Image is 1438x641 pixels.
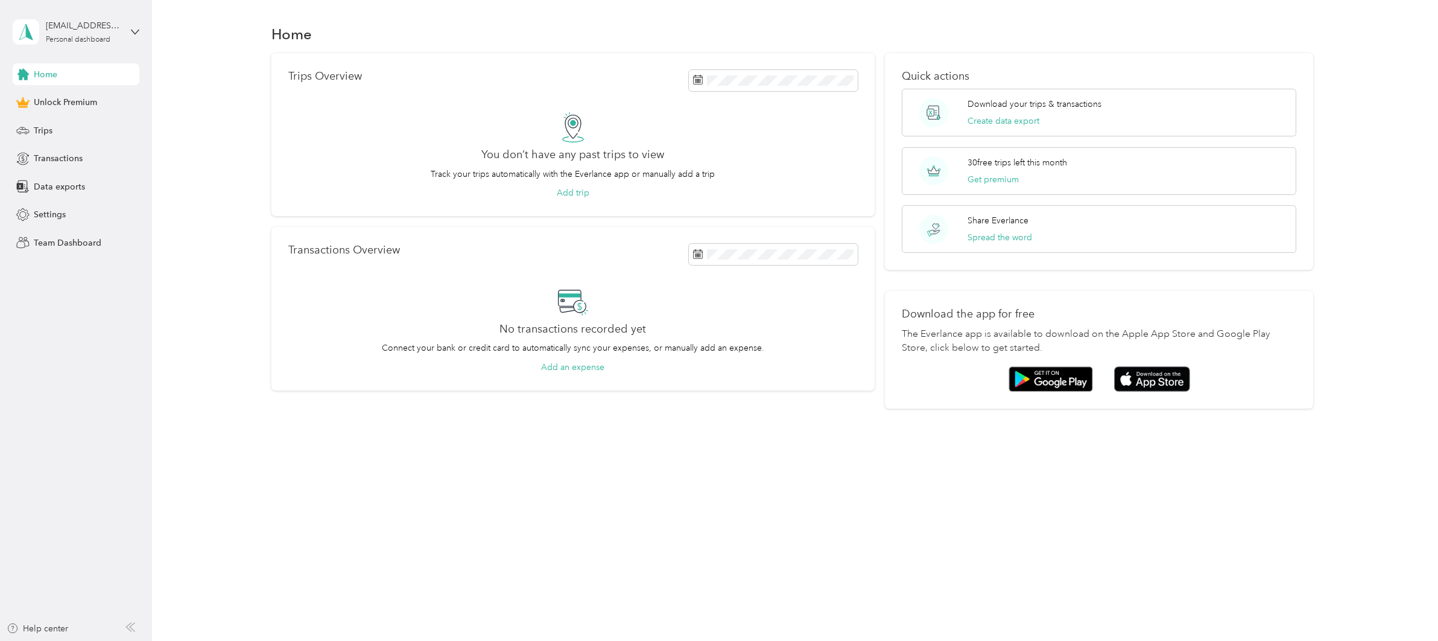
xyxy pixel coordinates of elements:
[288,244,400,257] p: Transactions Overview
[902,70,1296,83] p: Quick actions
[968,115,1039,127] button: Create data export
[34,68,57,81] span: Home
[557,187,589,199] button: Add trip
[968,214,1028,227] p: Share Everlance
[46,36,110,43] div: Personal dashboard
[34,124,52,137] span: Trips
[7,622,68,635] button: Help center
[481,148,664,161] h2: You don’t have any past trips to view
[902,308,1296,320] p: Download the app for free
[1114,366,1190,392] img: App store
[34,237,101,249] span: Team Dashboard
[968,156,1067,169] p: 30 free trips left this month
[968,98,1101,110] p: Download your trips & transactions
[499,323,646,336] h2: No transactions recorded yet
[1370,573,1438,641] iframe: Everlance-gr Chat Button Frame
[34,152,83,165] span: Transactions
[382,342,764,354] p: Connect your bank or credit card to automatically sync your expenses, or manually add an expense.
[968,231,1032,244] button: Spread the word
[34,180,85,193] span: Data exports
[541,361,604,374] button: Add an expense
[271,28,312,40] h1: Home
[46,19,121,32] div: [EMAIL_ADDRESS][DOMAIN_NAME]
[1009,366,1093,392] img: Google play
[288,70,362,83] p: Trips Overview
[431,168,715,180] p: Track your trips automatically with the Everlance app or manually add a trip
[34,96,97,109] span: Unlock Premium
[34,208,66,221] span: Settings
[902,327,1296,356] p: The Everlance app is available to download on the Apple App Store and Google Play Store, click be...
[968,173,1019,186] button: Get premium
